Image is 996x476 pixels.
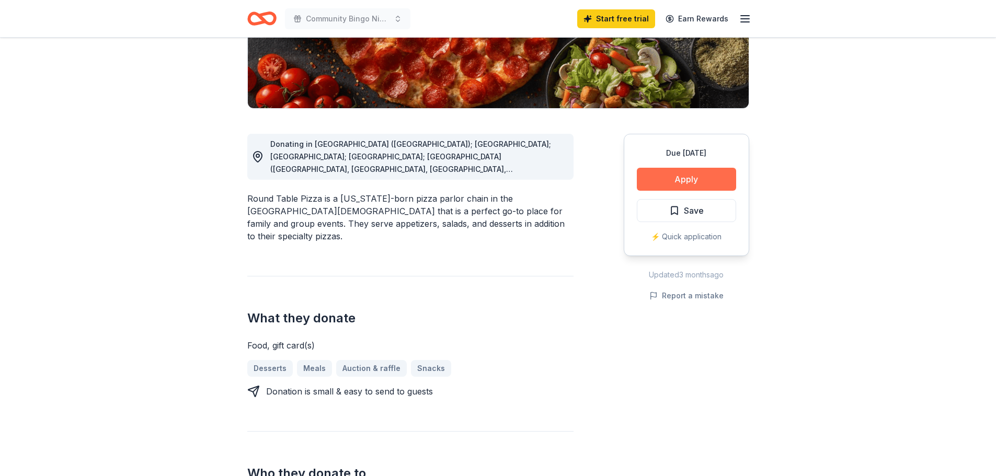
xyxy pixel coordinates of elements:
button: Report a mistake [649,289,724,302]
button: Community Bingo Night [285,8,410,29]
div: Due [DATE] [637,147,736,159]
div: Food, gift card(s) [247,339,574,352]
div: Updated 3 months ago [624,269,749,281]
a: Desserts [247,360,293,377]
span: Donating in [GEOGRAPHIC_DATA] ([GEOGRAPHIC_DATA]); [GEOGRAPHIC_DATA]; [GEOGRAPHIC_DATA]; [GEOGRAP... [270,140,551,236]
span: Save [684,204,704,217]
a: Start free trial [577,9,655,28]
h2: What they donate [247,310,574,327]
button: Save [637,199,736,222]
a: Earn Rewards [659,9,735,28]
div: ⚡️ Quick application [637,230,736,243]
span: Community Bingo Night [306,13,390,25]
a: Meals [297,360,332,377]
a: Auction & raffle [336,360,407,377]
div: Donation is small & easy to send to guests [266,385,433,398]
div: Round Table Pizza is a [US_STATE]-born pizza parlor chain in the [GEOGRAPHIC_DATA][DEMOGRAPHIC_DA... [247,192,574,242]
a: Home [247,6,277,31]
button: Apply [637,168,736,191]
a: Snacks [411,360,451,377]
